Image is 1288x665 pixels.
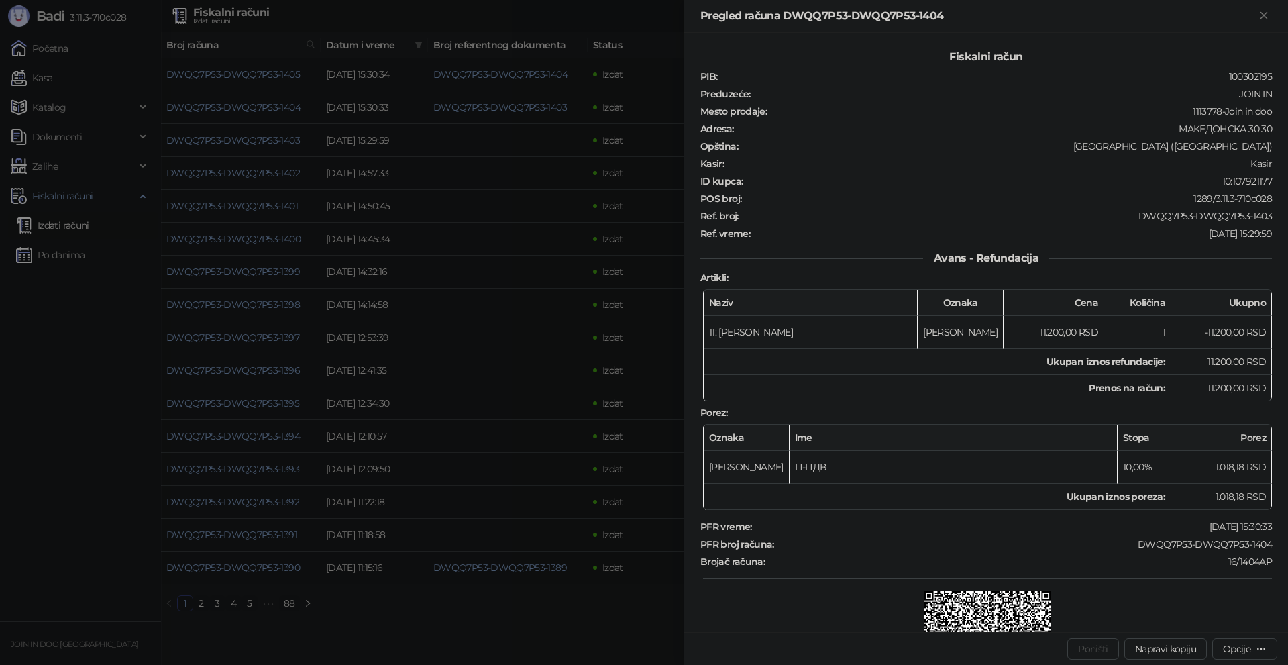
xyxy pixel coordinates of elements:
[704,316,918,349] td: 11: [PERSON_NAME]
[700,538,774,550] strong: PFR broj računa :
[740,210,1273,222] div: DWQQ7P53-DWQQ7P53-1403
[938,50,1033,63] span: Fiskalni račun
[700,175,743,187] strong: ID kupca :
[923,252,1049,264] span: Avans - Refundacija
[1067,638,1119,660] button: Poništi
[751,227,1273,240] div: [DATE] 15:29:59
[768,105,1273,117] div: 1113778-Join in doo
[700,105,767,117] strong: Mesto prodaje :
[1118,425,1171,451] th: Stopa
[718,70,1273,83] div: 100302195
[1171,451,1272,484] td: 1.018,18 RSD
[1223,643,1250,655] div: Opcije
[1171,425,1272,451] th: Porez
[1118,451,1171,484] td: 10,00%
[1124,638,1207,660] button: Napravi kopiju
[704,290,918,316] th: Naziv
[1104,290,1171,316] th: Količina
[739,140,1273,152] div: [GEOGRAPHIC_DATA] ([GEOGRAPHIC_DATA])
[700,140,738,152] strong: Opština :
[1171,316,1272,349] td: -11.200,00 RSD
[1004,290,1104,316] th: Cena
[1171,349,1272,375] td: 11.200,00 RSD
[700,158,724,170] strong: Kasir :
[744,175,1273,187] div: 10:107921177
[1089,382,1165,394] strong: Prenos na račun :
[700,70,717,83] strong: PIB :
[700,556,765,568] strong: Brojač računa :
[704,425,790,451] th: Oznaka
[790,451,1118,484] td: П-ПДВ
[753,521,1273,533] div: [DATE] 15:30:33
[918,290,1004,316] th: Oznaka
[700,8,1256,24] div: Pregled računa DWQQ7P53-DWQQ7P53-1404
[1046,356,1165,368] strong: Ukupan iznos refundacije :
[700,521,752,533] strong: PFR vreme :
[1104,316,1171,349] td: 1
[725,158,1273,170] div: Kasir
[1135,643,1196,655] span: Napravi kopiju
[700,227,750,240] strong: Ref. vreme :
[700,272,728,284] strong: Artikli :
[1171,484,1272,510] td: 1.018,18 RSD
[704,451,790,484] td: [PERSON_NAME]
[1256,8,1272,24] button: Zatvori
[1212,638,1277,660] button: Opcije
[752,88,1273,100] div: JOIN IN
[700,210,739,222] strong: Ref. broj :
[735,123,1273,135] div: МАКЕДОНСКА 30 30
[918,316,1004,349] td: [PERSON_NAME]
[1067,491,1165,503] strong: Ukupan iznos poreza:
[775,538,1273,550] div: DWQQ7P53-DWQQ7P53-1404
[1171,375,1272,401] td: 11.200,00 RSD
[766,556,1273,568] div: 16/1404АР
[1004,316,1104,349] td: 11.200,00 RSD
[743,193,1273,205] div: 1289/3.11.3-710c028
[1171,290,1272,316] th: Ukupno
[700,123,734,135] strong: Adresa :
[790,425,1118,451] th: Ime
[700,88,751,100] strong: Preduzeće :
[700,407,727,419] strong: Porez :
[700,193,741,205] strong: POS broj :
